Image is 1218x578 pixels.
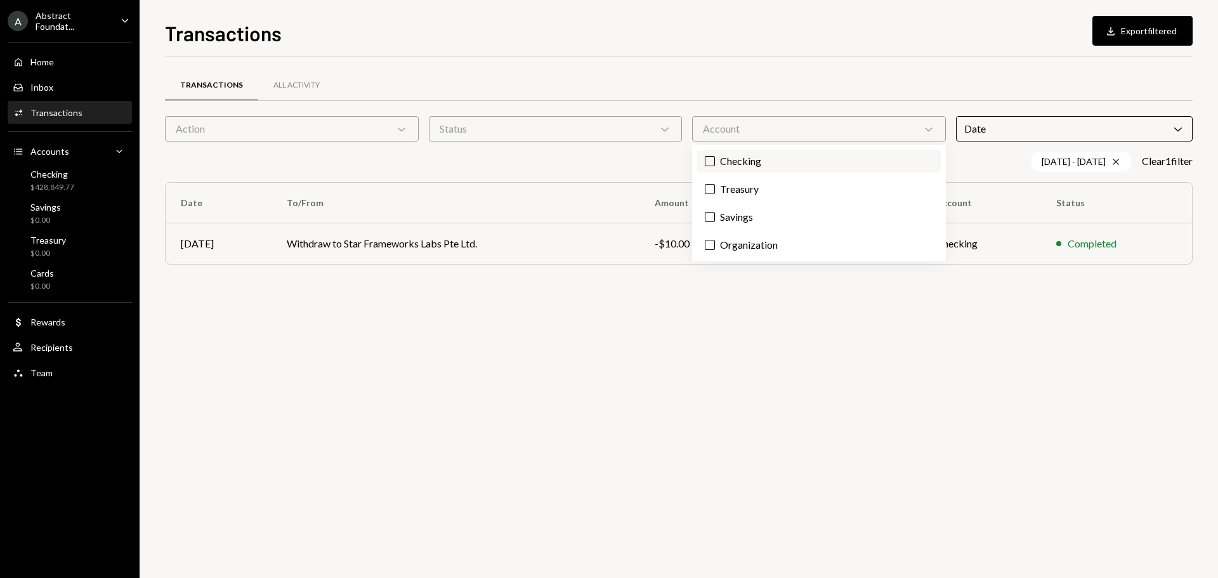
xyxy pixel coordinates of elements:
th: Amount [639,183,749,223]
div: Inbox [30,82,53,93]
button: Treasury [705,184,715,194]
div: Treasury [30,235,66,246]
div: A [8,11,28,31]
button: Clear1filter [1142,155,1193,168]
div: [DATE] [181,236,256,251]
a: Treasury$0.00 [8,231,132,261]
a: Transactions [8,101,132,124]
div: Transactions [30,107,82,118]
div: Status [429,116,683,141]
div: $0.00 [30,248,66,259]
a: Checking$428,849.77 [8,165,132,195]
div: Recipients [30,342,73,353]
td: Withdraw to Star Frameworks Labs Pte Ltd. [272,223,639,264]
a: Home [8,50,132,73]
div: All Activity [273,80,320,91]
a: Accounts [8,140,132,162]
a: Rewards [8,310,132,333]
div: Checking [30,169,74,180]
th: Date [166,183,272,223]
a: Team [8,361,132,384]
label: Checking [697,150,941,173]
th: Status [1041,183,1192,223]
div: Accounts [30,146,69,157]
a: All Activity [258,69,335,102]
div: $0.00 [30,281,54,292]
th: Account [921,183,1040,223]
h1: Transactions [165,20,282,46]
div: Cards [30,268,54,279]
div: $428,849.77 [30,182,74,193]
label: Organization [697,233,941,256]
button: Organization [705,240,715,250]
div: Action [165,116,419,141]
a: Cards$0.00 [8,264,132,294]
label: Treasury [697,178,941,200]
div: $0.00 [30,215,61,226]
label: Savings [697,206,941,228]
th: To/From [272,183,639,223]
div: Home [30,56,54,67]
div: Rewards [30,317,65,327]
td: Checking [921,223,1040,264]
a: Inbox [8,76,132,98]
button: Checking [705,156,715,166]
div: Savings [30,202,61,213]
div: Abstract Foundat... [36,10,110,32]
div: [DATE] - [DATE] [1031,152,1132,172]
div: Account [692,116,946,141]
div: Completed [1068,236,1116,251]
a: Savings$0.00 [8,198,132,228]
div: Team [30,367,53,378]
a: Transactions [165,69,258,102]
div: Date [956,116,1193,141]
button: Exportfiltered [1092,16,1193,46]
div: Transactions [180,80,243,91]
div: -$10.00 [655,236,733,251]
button: Savings [705,212,715,222]
a: Recipients [8,336,132,358]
